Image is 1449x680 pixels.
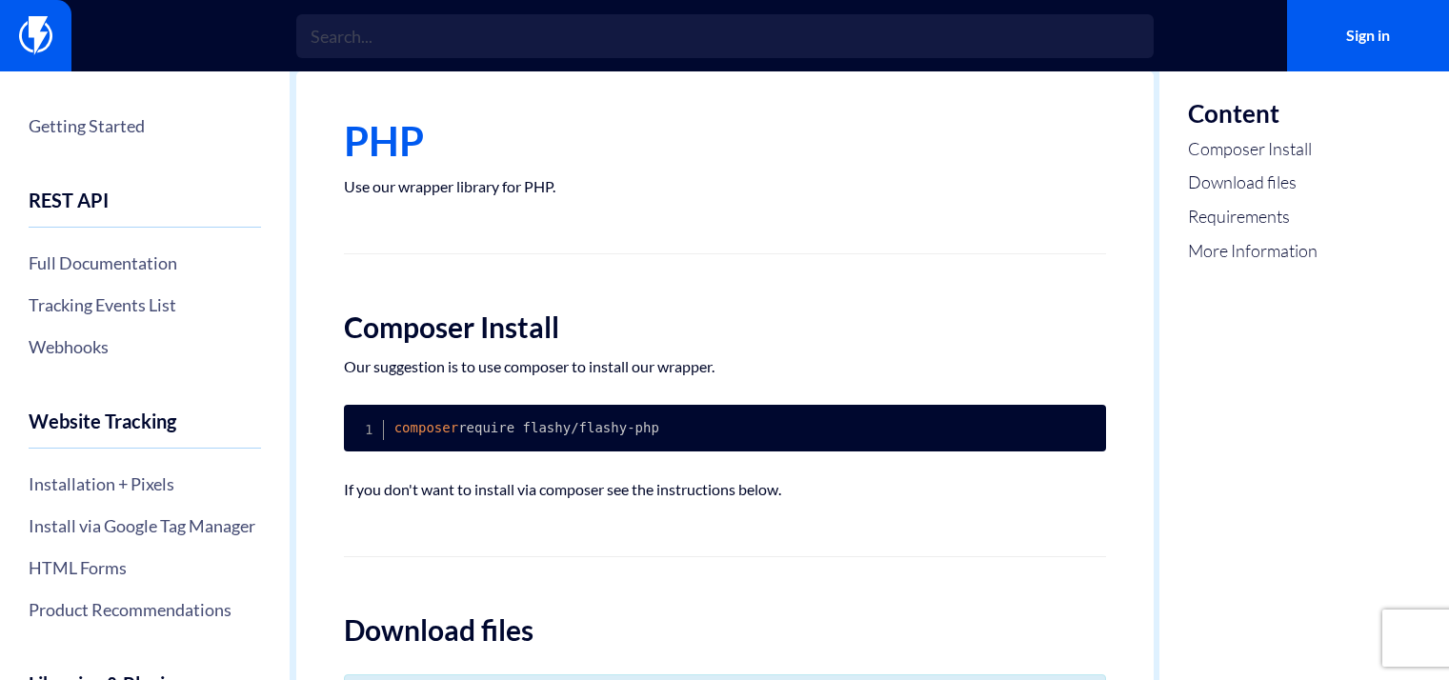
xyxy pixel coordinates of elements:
a: Getting Started [29,110,261,142]
h2: Composer Install [344,311,1106,343]
p: Our suggestion is to use composer to install our wrapper. [344,357,1106,376]
p: Use our wrapper library for PHP. [344,177,1106,196]
a: Product Recommendations [29,593,261,626]
a: Tracking Events List [29,289,261,321]
span: composer [394,420,458,435]
h3: Content [1188,100,1318,128]
a: Composer Install [1188,137,1318,162]
h4: Website Tracking [29,410,261,449]
h4: REST API [29,190,261,228]
a: Webhooks [29,330,261,363]
a: HTML Forms [29,551,261,584]
h2: Download files [344,614,1106,646]
h1: PHP [344,119,1106,163]
code: require flashy/flashy-php [394,420,659,435]
a: Install via Google Tag Manager [29,510,261,542]
input: Search... [296,14,1154,58]
a: Installation + Pixels [29,468,261,500]
a: Requirements [1188,205,1318,230]
a: More Information [1188,239,1318,264]
a: Full Documentation [29,247,261,279]
a: Download files [1188,170,1318,195]
p: If you don't want to install via composer see the instructions below. [344,480,1106,499]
